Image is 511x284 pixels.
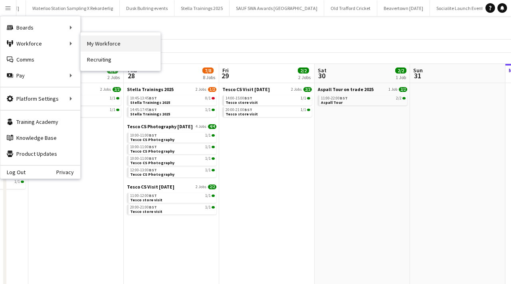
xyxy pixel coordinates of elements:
[324,0,377,16] button: Old Trafford Cricket
[130,168,157,172] span: 12:00-13:00
[222,86,312,92] a: Tesco CS Visit [DATE]2 Jobs2/2
[317,71,327,80] span: 30
[127,86,174,92] span: Stella Trainings 2025
[413,67,423,74] span: Sun
[340,95,348,101] span: BST
[149,133,157,138] span: BST
[0,36,80,52] div: Workforce
[208,87,216,92] span: 1/2
[244,107,252,112] span: BST
[321,95,406,105] a: 11:00-22:00BST2/2Aspall Tour
[318,86,407,92] a: Aspall Tour on trade 20251 Job2/2
[212,134,215,137] span: 1/1
[301,108,306,112] span: 1/1
[130,145,157,149] span: 10:00-11:00
[130,197,162,203] span: Tesco store visit
[149,156,157,161] span: BST
[399,87,407,92] span: 2/2
[212,97,215,99] span: 0/1
[130,172,174,177] span: Tesco CS Photography
[116,109,119,111] span: 1/1
[130,133,215,142] a: 10:00-11:00BST1/1Tesco CS Photography
[81,52,160,68] a: Recruiting
[130,107,215,116] a: 14:45-17:45BST1/1Stella Trainings 2025
[222,86,312,119] div: Tesco CS Visit [DATE]2 Jobs2/214:00-15:00BST1/1Tesco store visit20:00-21:00BST1/1Tesco store visit
[321,96,348,100] span: 11:00-22:00
[127,184,174,190] span: Tesco CS Visit August 2025
[205,133,211,137] span: 1/1
[298,74,311,80] div: 2 Jobs
[205,157,211,161] span: 1/1
[126,71,137,80] span: 28
[321,100,343,105] span: Aspall Tour
[127,184,216,216] div: Tesco CS Visit [DATE]2 Jobs2/211:00-12:00BST1/1Tesco store visit20:00-21:00BST1/1Tesco store visit
[149,144,157,149] span: BST
[205,145,211,149] span: 1/1
[130,160,174,165] span: Tesco CS Photography
[149,107,157,112] span: BST
[130,156,215,165] a: 10:00-11:00BST1/1Tesco CS Photography
[0,68,80,83] div: Pay
[130,144,215,153] a: 10:00-11:00BST1/1Tesco CS Photography
[226,95,310,105] a: 14:00-15:00BST1/1Tesco store visit
[205,194,211,198] span: 1/1
[298,68,309,73] span: 2/2
[205,205,211,209] span: 1/1
[149,205,157,210] span: BST
[244,95,252,101] span: BST
[0,20,80,36] div: Boards
[0,169,26,175] a: Log Out
[208,124,216,129] span: 4/4
[226,107,310,116] a: 20:00-21:00BST1/1Tesco store visit
[222,86,270,92] span: Tesco CS Visit August 2025
[301,96,306,100] span: 1/1
[116,97,119,99] span: 1/1
[212,195,215,197] span: 1/1
[221,71,229,80] span: 29
[130,137,174,142] span: Tesco CS Photography
[0,91,80,107] div: Platform Settings
[130,133,157,137] span: 10:00-11:00
[396,74,406,80] div: 1 Job
[130,96,157,100] span: 10:45-13:45
[127,184,216,190] a: Tesco CS Visit [DATE]2 Jobs2/2
[395,68,406,73] span: 2/2
[81,36,160,52] a: My Workforce
[120,0,174,16] button: Dusk Bullring events
[318,86,374,92] span: Aspall Tour on trade 2025
[130,95,215,105] a: 10:45-13:45BST0/1Stella Trainings 2025
[130,149,174,154] span: Tesco CS Photography
[226,108,252,112] span: 20:00-21:00
[149,95,157,101] span: BST
[291,87,302,92] span: 2 Jobs
[130,111,170,117] span: Stella Trainings 2025
[149,193,157,198] span: BST
[212,206,215,209] span: 1/1
[130,193,215,202] a: 11:00-12:00BST1/1Tesco store visit
[130,167,215,177] a: 12:00-13:00BST1/1Tesco CS Photography
[113,87,121,92] span: 2/2
[130,205,215,214] a: 20:00-21:00BST1/1Tesco store visit
[14,180,20,184] span: 1/1
[149,167,157,173] span: BST
[212,109,215,111] span: 1/1
[130,205,157,209] span: 20:00-21:00
[203,74,215,80] div: 8 Jobs
[202,68,214,73] span: 7/8
[127,86,216,123] div: Stella Trainings 20252 Jobs1/210:45-13:45BST0/1Stella Trainings 202514:45-17:45BST1/1Stella Train...
[303,87,312,92] span: 2/2
[110,96,115,100] span: 1/1
[100,87,111,92] span: 2 Jobs
[130,108,157,112] span: 14:45-17:45
[430,0,490,16] button: Socialite Launch Event
[130,100,170,105] span: Stella Trainings 2025
[107,74,120,80] div: 2 Jobs
[130,209,162,214] span: Tesco store visit
[205,108,211,112] span: 1/1
[205,96,211,100] span: 0/1
[127,123,216,184] div: Tesco CS Photography [DATE]4 Jobs4/410:00-11:00BST1/1Tesco CS Photography10:00-11:00BST1/1Tesco C...
[396,96,402,100] span: 2/2
[226,96,252,100] span: 14:00-15:00
[307,97,310,99] span: 1/1
[377,0,430,16] button: Beavertown [DATE]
